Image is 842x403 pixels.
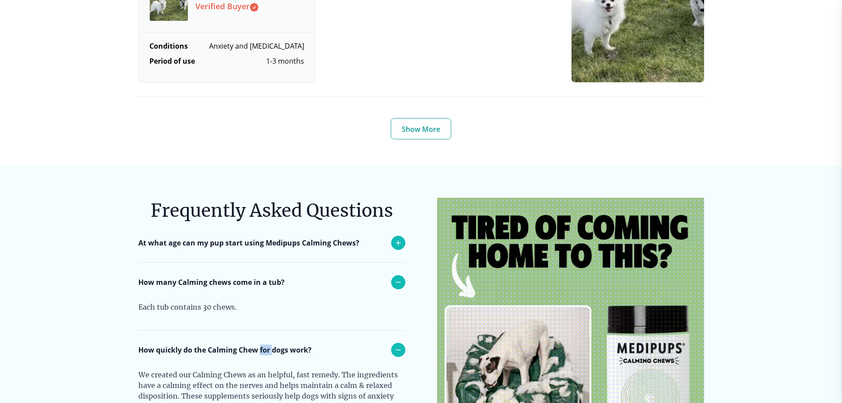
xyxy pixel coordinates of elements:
[195,1,259,12] span: Verified Buyer
[391,118,451,139] button: Show More
[149,56,195,66] b: Period of use
[138,262,404,312] div: Our calming soft chews are an amazing solution for dogs of any breed. This chew is to be given to...
[138,238,359,248] p: At what age can my pup start using Medipups Calming Chews?
[138,345,312,355] p: How quickly do the Calming Chew for dogs work?
[138,302,404,330] div: Each tub contains 30 chews.
[266,56,304,66] span: 1-3 months
[209,41,304,51] span: Anxiety and [MEDICAL_DATA]
[138,277,285,288] p: How many Calming chews come in a tub?
[149,41,188,51] b: Conditions
[138,198,405,223] h6: Frequently Asked Questions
